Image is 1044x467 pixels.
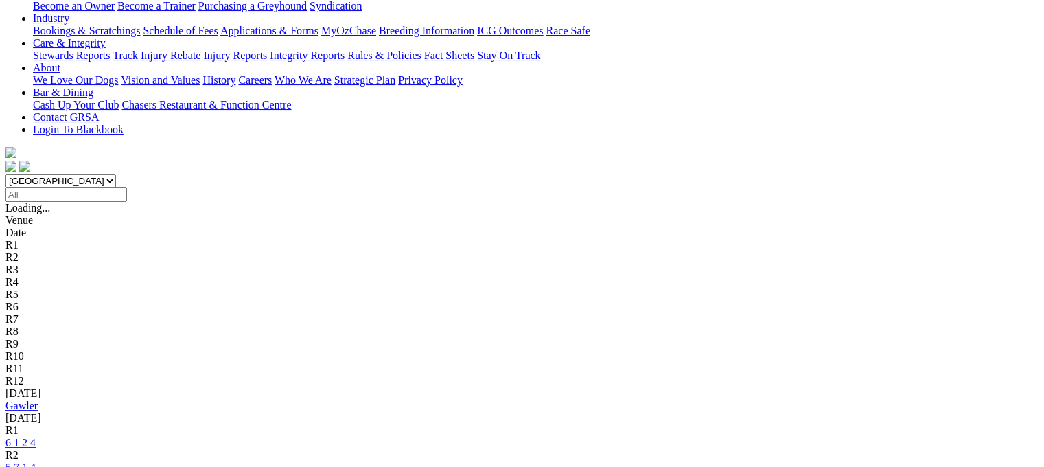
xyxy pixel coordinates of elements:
div: R10 [5,350,1039,363]
a: ICG Outcomes [477,25,543,36]
a: Applications & Forms [220,25,318,36]
a: Bar & Dining [33,87,93,98]
a: Login To Blackbook [33,124,124,135]
a: Chasers Restaurant & Function Centre [121,99,291,111]
a: Gawler [5,400,38,411]
a: We Love Our Dogs [33,74,118,86]
a: Fact Sheets [424,49,474,61]
a: About [33,62,60,73]
img: facebook.svg [5,161,16,172]
div: [DATE] [5,387,1039,400]
img: logo-grsa-white.png [5,147,16,158]
a: Care & Integrity [33,37,106,49]
a: MyOzChase [321,25,376,36]
a: Schedule of Fees [143,25,218,36]
div: R7 [5,313,1039,326]
div: R12 [5,375,1039,387]
div: R3 [5,264,1039,276]
a: Vision and Values [121,74,200,86]
div: Venue [5,214,1039,227]
span: Loading... [5,202,50,214]
a: Injury Reports [203,49,267,61]
a: Contact GRSA [33,111,99,123]
div: R5 [5,288,1039,301]
div: Date [5,227,1039,239]
a: Breeding Information [379,25,474,36]
a: Strategic Plan [334,74,395,86]
a: Cash Up Your Club [33,99,119,111]
div: R4 [5,276,1039,288]
a: Rules & Policies [347,49,421,61]
div: R11 [5,363,1039,375]
a: Stewards Reports [33,49,110,61]
a: Track Injury Rebate [113,49,200,61]
div: R2 [5,449,1039,462]
a: 6 1 2 4 [5,437,36,448]
a: History [202,74,235,86]
div: R9 [5,338,1039,350]
div: R6 [5,301,1039,313]
div: R1 [5,424,1039,437]
div: Care & Integrity [33,49,1039,62]
div: About [33,74,1039,87]
div: R1 [5,239,1039,251]
a: Stay On Track [477,49,540,61]
div: R8 [5,326,1039,338]
input: Select date [5,187,127,202]
div: [DATE] [5,412,1039,424]
div: Bar & Dining [33,99,1039,111]
a: Who We Are [275,74,332,86]
a: Industry [33,12,69,24]
a: Integrity Reports [270,49,345,61]
div: Industry [33,25,1039,37]
a: Bookings & Scratchings [33,25,140,36]
img: twitter.svg [19,161,30,172]
a: Race Safe [546,25,590,36]
div: R2 [5,251,1039,264]
a: Careers [238,74,272,86]
a: Privacy Policy [398,74,463,86]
